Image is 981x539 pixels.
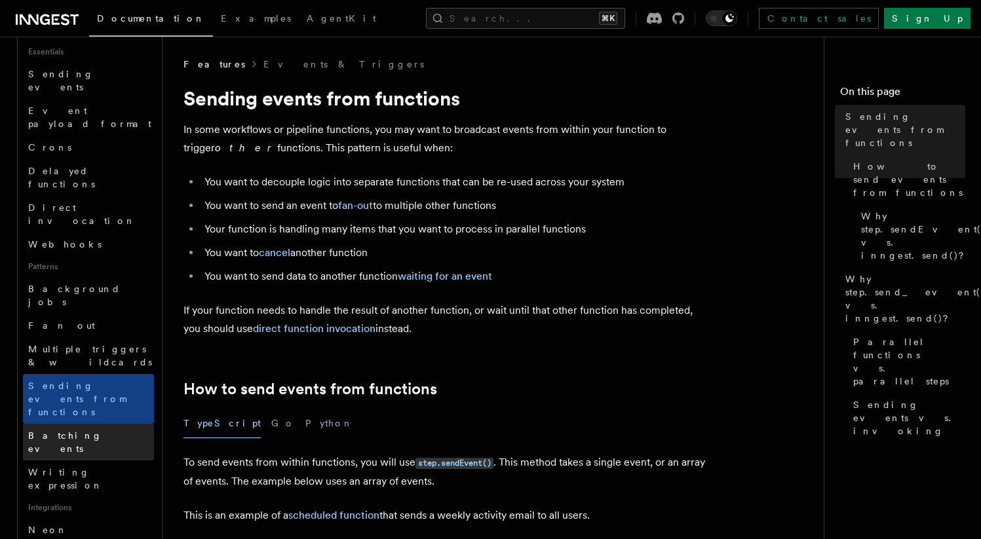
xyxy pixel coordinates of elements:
a: Sending events vs. invoking [848,393,965,443]
a: Background jobs [23,277,154,314]
span: Patterns [23,256,154,277]
a: Why step.send_event() vs. inngest.send()? [840,267,965,330]
li: You want to decouple logic into separate functions that can be re-used across your system [201,173,708,191]
a: Delayed functions [23,159,154,196]
a: waiting for an event [398,270,492,282]
a: cancel [259,246,290,259]
a: AgentKit [299,4,384,35]
a: How to send events from functions [848,155,965,204]
span: Event payload format [28,105,151,129]
span: Batching events [28,430,102,454]
p: In some workflows or pipeline functions, you may want to broadcast events from within your functi... [183,121,708,157]
h1: Sending events from functions [183,86,708,110]
a: Examples [213,4,299,35]
span: Sending events [28,69,94,92]
a: step.sendEvent() [415,456,493,468]
span: Sending events from functions [845,110,965,149]
a: Parallel functions vs. parallel steps [848,330,965,393]
span: Writing expression [28,467,103,491]
a: Contact sales [759,8,879,29]
em: other [215,141,277,154]
a: Crons [23,136,154,159]
a: Direct invocation [23,196,154,232]
a: Documentation [89,4,213,37]
a: Sign Up [884,8,971,29]
a: Writing expression [23,460,154,497]
span: Webhooks [28,239,102,250]
p: To send events from within functions, you will use . This method takes a single event, or an arra... [183,453,708,491]
p: This is an example of a that sends a weekly activity email to all users. [183,506,708,525]
span: Essentials [23,41,154,62]
span: Fan out [28,320,95,331]
a: Event payload format [23,99,154,136]
a: Multiple triggers & wildcards [23,337,154,374]
span: Multiple triggers & wildcards [28,344,152,367]
span: AgentKit [307,13,376,24]
a: Sending events from functions [23,374,154,424]
li: You want to send data to another function [201,267,708,286]
span: Integrations [23,497,154,518]
span: Parallel functions vs. parallel steps [853,335,965,388]
a: Events & Triggers [263,58,424,71]
li: You want to another function [201,244,708,262]
span: How to send events from functions [853,160,965,199]
a: scheduled function [288,509,379,521]
a: Sending events from functions [840,105,965,155]
span: Neon [28,525,67,535]
li: Your function is handling many items that you want to process in parallel functions [201,220,708,238]
a: Batching events [23,424,154,460]
code: step.sendEvent() [415,458,493,469]
a: Fan out [23,314,154,337]
button: Go [271,409,295,438]
button: Toggle dark mode [706,10,737,26]
button: Python [305,409,353,438]
button: TypeScript [183,409,261,438]
button: Search...⌘K [426,8,625,29]
span: Crons [28,142,71,153]
kbd: ⌘K [599,12,617,25]
a: direct function invocation [253,322,375,335]
span: Background jobs [28,284,121,307]
a: Why step.sendEvent() vs. inngest.send()? [856,204,965,267]
h4: On this page [840,84,965,105]
a: How to send events from functions [183,380,437,398]
span: Features [183,58,245,71]
span: Sending events from functions [28,381,126,417]
span: Examples [221,13,291,24]
a: Sending events [23,62,154,99]
span: Sending events vs. invoking [853,398,965,437]
a: Webhooks [23,232,154,256]
a: fan-out [338,199,373,212]
p: If your function needs to handle the result of another function, or wait until that other functio... [183,301,708,338]
li: You want to send an event to to multiple other functions [201,196,708,215]
span: Delayed functions [28,166,95,189]
span: Direct invocation [28,202,136,226]
span: Documentation [97,13,205,24]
